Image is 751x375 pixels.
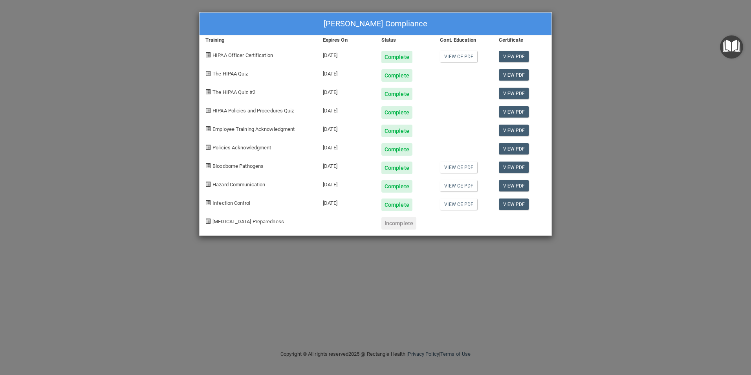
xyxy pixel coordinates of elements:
[499,88,529,99] a: View PDF
[317,45,375,63] div: [DATE]
[212,108,294,114] span: HIPAA Policies and Procedures Quiz
[317,156,375,174] div: [DATE]
[440,199,477,210] a: View CE PDF
[381,199,412,211] div: Complete
[381,180,412,193] div: Complete
[720,35,743,59] button: Open Resource Center
[381,51,412,63] div: Complete
[317,82,375,100] div: [DATE]
[212,219,284,224] span: [MEDICAL_DATA] Preparedness
[440,162,477,173] a: View CE PDF
[381,162,412,174] div: Complete
[317,63,375,82] div: [DATE]
[375,35,434,45] div: Status
[317,137,375,156] div: [DATE]
[499,125,529,136] a: View PDF
[499,180,529,191] a: View PDF
[381,88,412,100] div: Complete
[317,119,375,137] div: [DATE]
[212,182,265,187] span: Hazard Communication
[499,143,529,154] a: View PDF
[212,71,248,77] span: The HIPAA Quiz
[212,126,295,132] span: Employee Training Acknowledgment
[381,143,412,156] div: Complete
[212,52,273,58] span: HIPAA Officer Certification
[381,125,412,137] div: Complete
[317,35,375,45] div: Expires On
[212,89,255,95] span: The HIPAA Quiz #2
[317,174,375,193] div: [DATE]
[381,106,412,119] div: Complete
[493,35,551,45] div: Certificate
[200,13,551,35] div: [PERSON_NAME] Compliance
[499,199,529,210] a: View PDF
[381,69,412,82] div: Complete
[212,200,250,206] span: Infection Control
[381,217,416,230] div: Incomplete
[440,51,477,62] a: View CE PDF
[499,51,529,62] a: View PDF
[499,162,529,173] a: View PDF
[200,35,317,45] div: Training
[317,100,375,119] div: [DATE]
[212,145,271,151] span: Policies Acknowledgment
[434,35,493,45] div: Cont. Education
[499,69,529,81] a: View PDF
[499,106,529,118] a: View PDF
[440,180,477,191] a: View CE PDF
[212,163,264,169] span: Bloodborne Pathogens
[317,193,375,211] div: [DATE]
